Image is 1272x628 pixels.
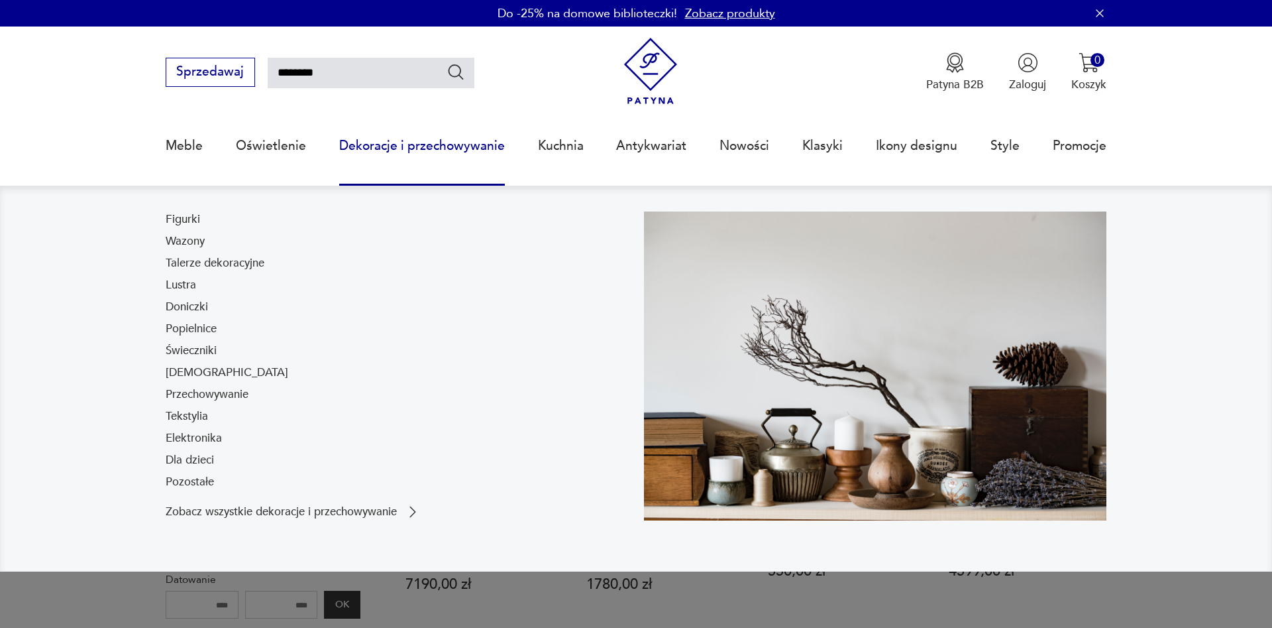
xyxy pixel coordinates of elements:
a: Ikona medaluPatyna B2B [926,52,984,92]
a: Popielnice [166,321,217,337]
a: Klasyki [802,115,843,176]
a: Zobacz wszystkie dekoracje i przechowywanie [166,504,421,520]
a: Talerze dekoracyjne [166,255,264,271]
p: Koszyk [1071,77,1106,92]
a: Lustra [166,277,196,293]
a: Elektronika [166,430,222,446]
button: Sprzedawaj [166,58,255,87]
a: Tekstylia [166,408,208,424]
button: 0Koszyk [1071,52,1106,92]
div: 0 [1090,53,1104,67]
a: Świeczniki [166,343,217,359]
a: Style [990,115,1020,176]
a: Kuchnia [538,115,584,176]
a: Sprzedawaj [166,68,255,78]
button: Zaloguj [1009,52,1046,92]
a: Nowości [719,115,769,176]
img: Patyna - sklep z meblami i dekoracjami vintage [617,38,684,105]
img: cfa44e985ea346226f89ee8969f25989.jpg [644,212,1106,521]
button: Szukaj [447,62,466,82]
a: [DEMOGRAPHIC_DATA] [166,365,288,381]
a: Dla dzieci [166,452,214,468]
a: Przechowywanie [166,387,248,403]
a: Zobacz produkty [685,5,775,22]
a: Meble [166,115,203,176]
a: Promocje [1053,115,1106,176]
a: Ikony designu [876,115,957,176]
p: Patyna B2B [926,77,984,92]
a: Doniczki [166,299,208,315]
img: Ikona koszyka [1079,52,1099,73]
a: Pozostałe [166,474,214,490]
button: Patyna B2B [926,52,984,92]
a: Antykwariat [616,115,686,176]
a: Oświetlenie [236,115,306,176]
p: Do -25% na domowe biblioteczki! [498,5,677,22]
p: Zaloguj [1009,77,1046,92]
img: Ikona medalu [945,52,965,73]
a: Wazony [166,233,205,249]
p: Zobacz wszystkie dekoracje i przechowywanie [166,507,397,517]
img: Ikonka użytkownika [1018,52,1038,73]
a: Dekoracje i przechowywanie [339,115,505,176]
a: Figurki [166,212,200,227]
